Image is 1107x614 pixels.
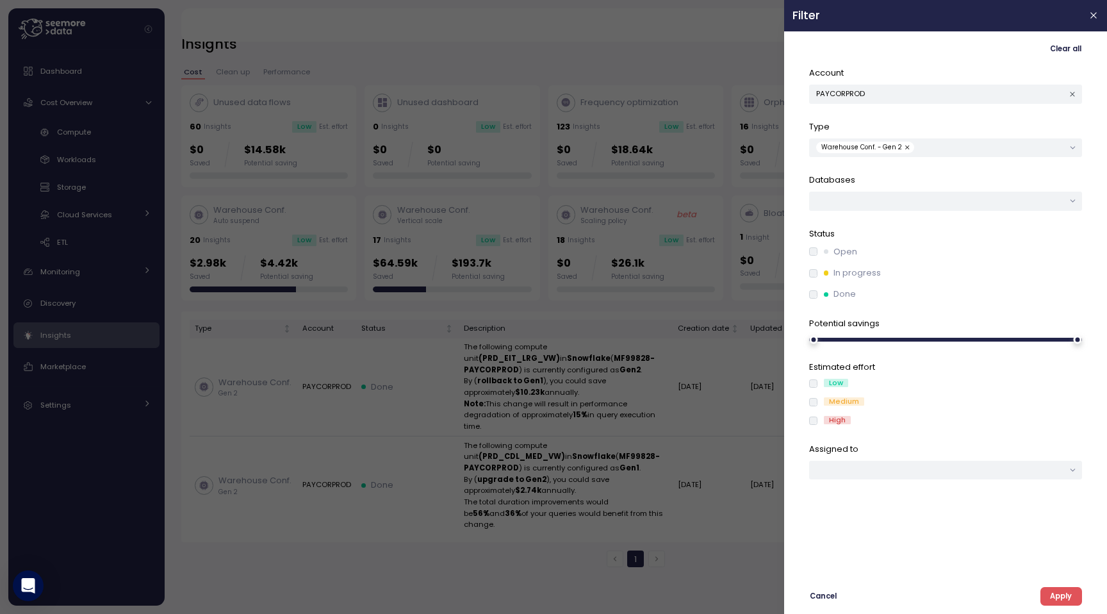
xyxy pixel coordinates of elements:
[824,416,851,424] div: High
[833,288,856,301] p: Done
[809,587,837,606] button: Cancel
[810,588,837,605] span: Cancel
[833,245,857,258] p: Open
[1050,588,1072,605] span: Apply
[833,267,881,279] p: In progress
[809,361,1082,374] p: Estimated effort
[809,228,1082,240] p: Status
[809,85,1082,103] button: PAYCORPROD
[809,174,1082,187] p: Databases
[13,570,44,601] div: Open Intercom Messenger
[809,67,1082,79] p: Account
[809,443,1082,456] p: Assigned to
[809,120,1082,133] p: Type
[792,10,1078,21] h2: Filter
[821,142,902,153] span: Warehouse Conf. - Gen 2
[1049,40,1082,58] button: Clear all
[809,317,1082,330] p: Potential savings
[824,397,864,406] div: Medium
[824,379,848,387] div: Low
[1040,587,1082,606] button: Apply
